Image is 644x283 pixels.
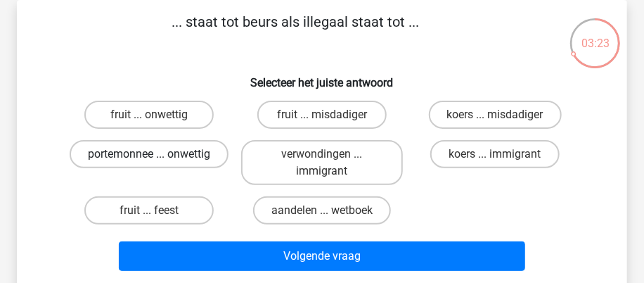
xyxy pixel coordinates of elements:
label: aandelen ... wetboek [253,196,391,225]
label: fruit ... misdadiger [257,101,387,129]
label: fruit ... feest [84,196,214,225]
div: 03:23 [569,17,622,52]
label: verwondingen ... immigrant [241,140,403,185]
label: fruit ... onwettig [84,101,214,129]
label: portemonnee ... onwettig [70,140,228,168]
p: ... staat tot beurs als illegaal staat tot ... [39,11,552,54]
h6: Selecteer het juiste antwoord [39,65,605,89]
button: Volgende vraag [119,241,525,271]
label: koers ... misdadiger [429,101,562,129]
label: koers ... immigrant [430,140,560,168]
